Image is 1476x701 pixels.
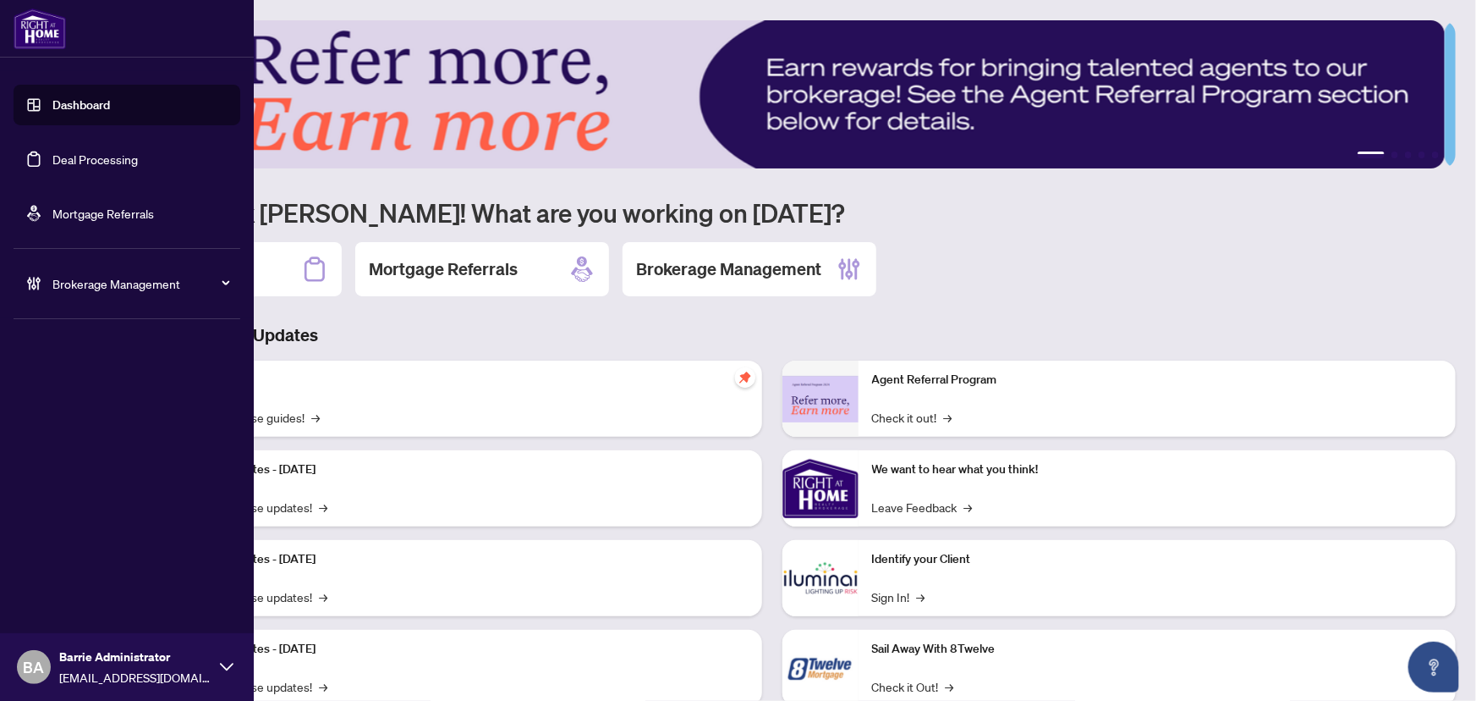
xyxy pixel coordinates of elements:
[178,640,749,659] p: Platform Updates - [DATE]
[872,677,954,696] a: Check it Out!→
[369,257,518,281] h2: Mortgage Referrals
[88,323,1456,347] h3: Brokerage & Industry Updates
[782,450,859,527] img: We want to hear what you think!
[636,257,821,281] h2: Brokerage Management
[1408,642,1459,693] button: Open asap
[14,8,66,49] img: logo
[872,550,1443,569] p: Identify your Client
[1405,152,1412,158] button: 3
[319,677,327,696] span: →
[872,640,1443,659] p: Sail Away With 8Twelve
[1418,152,1425,158] button: 4
[872,498,973,516] a: Leave Feedback→
[944,408,952,427] span: →
[735,367,755,388] span: pushpin
[917,588,925,606] span: →
[311,408,320,427] span: →
[178,550,749,569] p: Platform Updates - [DATE]
[52,274,228,293] span: Brokerage Management
[1358,152,1385,158] button: 1
[319,498,327,516] span: →
[52,152,138,167] a: Deal Processing
[872,461,1443,479] p: We want to hear what you think!
[1391,152,1398,158] button: 2
[964,498,973,516] span: →
[178,461,749,479] p: Platform Updates - [DATE]
[872,371,1443,389] p: Agent Referral Program
[88,196,1456,229] h1: Welcome back [PERSON_NAME]! What are you working on [DATE]?
[88,20,1445,168] img: Slide 0
[872,588,925,606] a: Sign In!→
[782,540,859,616] img: Identify your Client
[59,648,211,666] span: Barrie Administrator
[59,668,211,687] span: [EMAIL_ADDRESS][DOMAIN_NAME]
[178,371,749,389] p: Self-Help
[872,408,952,427] a: Check it out!→
[1432,152,1439,158] button: 5
[24,655,45,679] span: BA
[52,97,110,113] a: Dashboard
[319,588,327,606] span: →
[782,376,859,422] img: Agent Referral Program
[52,206,154,221] a: Mortgage Referrals
[946,677,954,696] span: →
